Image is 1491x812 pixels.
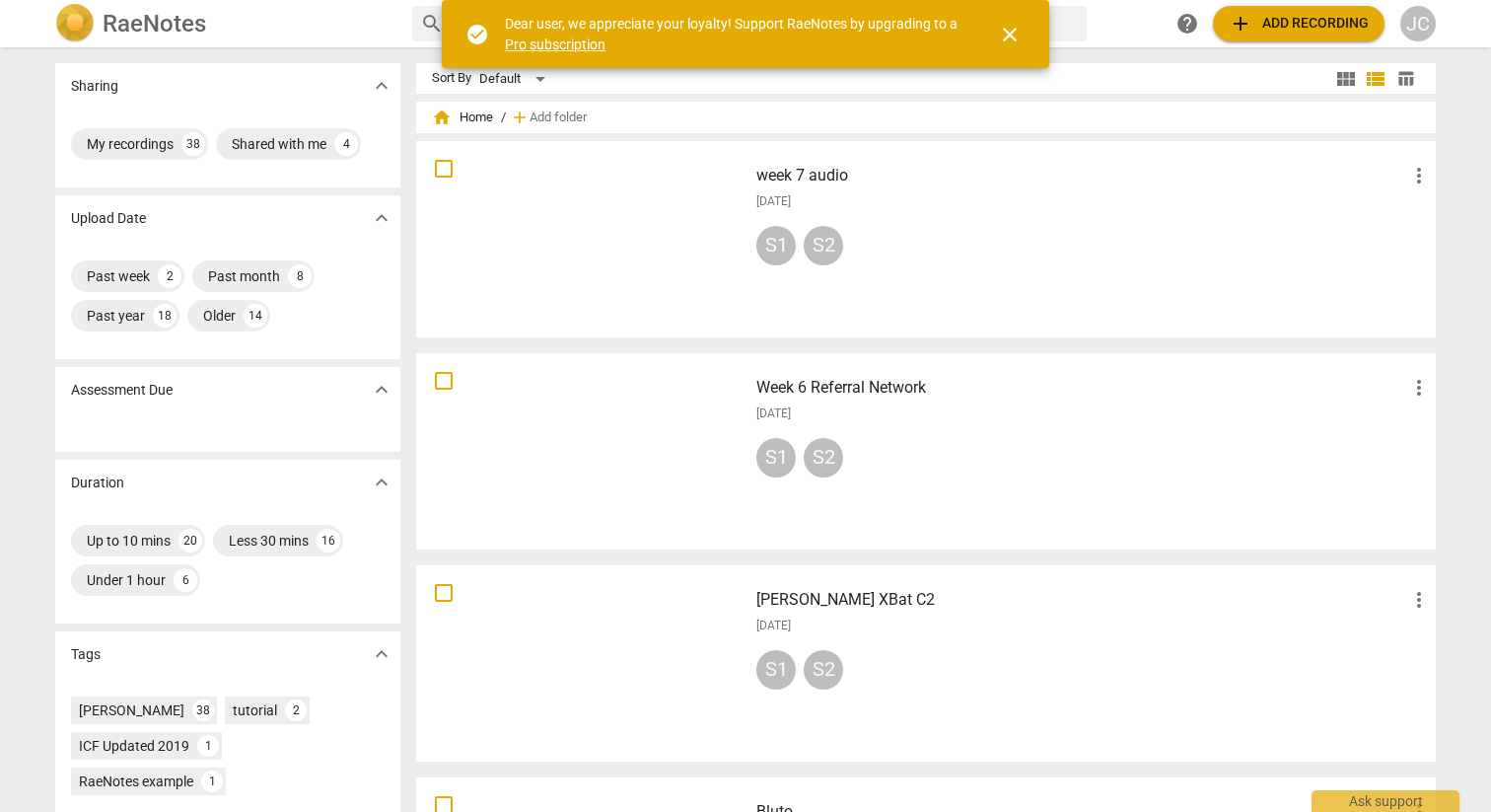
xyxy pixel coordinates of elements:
[432,108,452,127] span: home
[756,193,791,210] span: [DATE]
[510,108,530,127] span: add
[1407,164,1431,187] span: more_vert
[1407,376,1431,400] span: more_vert
[465,23,489,46] span: check_circle
[530,111,587,125] span: Add folder
[479,63,552,95] div: Default
[87,570,166,590] div: Under 1 hour
[71,473,124,493] p: Duration
[756,406,791,422] span: [DATE]
[71,76,118,97] p: Sharing
[423,148,1429,331] a: week 7 audio[DATE]S1S2
[998,23,1022,46] span: close
[288,264,312,288] div: 8
[153,304,177,328] div: 18
[370,74,393,98] span: expand_more
[420,12,444,36] span: search
[505,14,962,54] div: Dear user, we appreciate your loyalty! Support RaeNotes by upgrading to a
[1400,6,1436,41] button: JC
[1364,67,1387,91] span: view_list
[197,735,219,757] div: 1
[79,772,193,791] div: RaeNotes example
[233,701,277,720] div: tutorial
[370,642,393,666] span: expand_more
[79,736,189,756] div: ICF Updated 2019
[1390,64,1420,94] button: Table view
[370,206,393,230] span: expand_more
[423,360,1429,543] a: Week 6 Referral Network[DATE]S1S2
[370,378,393,402] span: expand_more
[423,572,1429,755] a: [PERSON_NAME] XBat C2[DATE]S1S2
[71,208,146,229] p: Upload Date
[208,266,280,286] div: Past month
[317,529,340,553] div: 16
[1334,67,1358,91] span: view_module
[756,226,796,265] div: S1
[756,438,796,478] div: S1
[1396,69,1415,88] span: table_chart
[367,203,396,233] button: Show more
[804,226,843,265] div: S2
[87,531,171,551] div: Up to 10 mins
[192,700,214,721] div: 38
[71,380,173,401] p: Assessment Due
[804,650,843,690] div: S2
[285,700,307,721] div: 2
[367,468,396,497] button: Show more
[1170,6,1205,41] a: Help
[87,266,150,286] div: Past week
[334,132,358,156] div: 4
[79,701,184,720] div: [PERSON_NAME]
[432,108,493,127] span: Home
[756,588,1407,612] h3: Zach Combs XBat C2
[1175,12,1199,36] span: help
[501,111,506,125] span: /
[71,644,101,665] p: Tags
[87,134,174,154] div: My recordings
[232,134,326,154] div: Shared with me
[756,164,1407,187] h3: week 7 audio
[1407,588,1431,612] span: more_vert
[87,306,145,326] div: Past year
[756,618,791,634] span: [DATE]
[1213,6,1384,41] button: Upload
[367,639,396,669] button: Show more
[103,10,206,37] h2: RaeNotes
[1312,790,1459,812] div: Ask support
[229,531,309,551] div: Less 30 mins
[804,438,843,478] div: S2
[181,132,205,156] div: 38
[55,4,396,43] a: LogoRaeNotes
[178,529,202,553] div: 20
[244,304,267,328] div: 14
[756,650,796,690] div: S1
[174,568,197,592] div: 6
[505,37,605,52] a: Pro subscription
[1229,12,1252,36] span: add
[1361,64,1390,94] button: List view
[158,264,181,288] div: 2
[986,11,1033,58] button: Close
[1229,12,1369,36] span: Add recording
[201,771,223,792] div: 1
[367,71,396,101] button: Show more
[756,376,1407,400] h3: Week 6 Referral Network
[1331,64,1361,94] button: Tile view
[367,375,396,405] button: Show more
[432,71,471,86] div: Sort By
[55,4,95,43] img: Logo
[370,471,393,494] span: expand_more
[203,306,236,326] div: Older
